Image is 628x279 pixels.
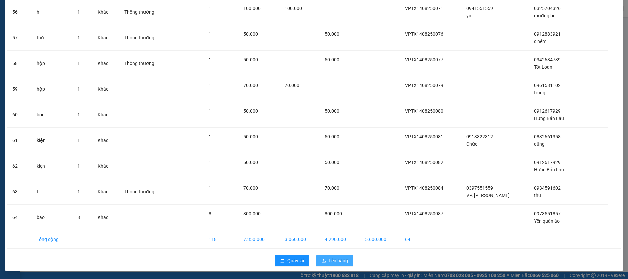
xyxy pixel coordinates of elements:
[534,6,561,11] span: 0325704326
[534,167,564,172] span: Hưng Bản Lầu
[285,6,302,11] span: 100.000
[31,179,72,205] td: t
[319,230,359,249] td: 4.290.000
[534,83,561,88] span: 0961581102
[119,25,170,51] td: Thông thường
[534,31,561,37] span: 0912883921
[209,6,211,11] span: 1
[280,258,285,264] span: rollback
[7,25,31,51] td: 57
[405,31,443,37] span: VPTX1408250076
[31,153,72,179] td: kiẹn
[316,255,353,266] button: uploadLên hàng
[7,76,31,102] td: 59
[466,141,477,147] span: Chức
[77,189,80,194] span: 1
[77,9,80,15] span: 1
[405,57,443,62] span: VPTX1408250077
[77,112,80,117] span: 1
[329,257,348,264] span: Lên hàng
[92,102,119,128] td: Khác
[92,76,119,102] td: Khác
[325,185,339,191] span: 70.000
[243,160,258,165] span: 50.000
[92,205,119,230] td: Khác
[325,31,339,37] span: 50.000
[466,134,493,139] span: 0913322312
[321,258,326,264] span: upload
[243,185,258,191] span: 70.000
[31,51,72,76] td: hộp
[285,83,299,88] span: 70.000
[7,51,31,76] td: 58
[405,211,443,216] span: VPTX1408250087
[243,108,258,114] span: 50.000
[7,179,31,205] td: 63
[77,215,80,220] span: 8
[534,90,545,95] span: trung
[92,128,119,153] td: Khác
[325,134,339,139] span: 50.000
[534,57,561,62] span: 0342684739
[209,160,211,165] span: 1
[243,57,258,62] span: 50.000
[209,83,211,88] span: 1
[287,257,304,264] span: Quay lại
[279,230,319,249] td: 3.060.000
[405,134,443,139] span: VPTX1408250081
[534,116,564,121] span: Hưng Bản Lầu
[119,179,170,205] td: Thông thường
[360,230,400,249] td: 5.600.000
[243,31,258,37] span: 50.000
[325,108,339,114] span: 50.000
[466,13,471,18] span: yn
[7,205,31,230] td: 64
[325,57,339,62] span: 50.000
[405,108,443,114] span: VPTX1408250080
[209,211,211,216] span: 8
[7,153,31,179] td: 62
[119,51,170,76] td: Thông thường
[77,61,80,66] span: 1
[77,138,80,143] span: 1
[77,35,80,40] span: 1
[534,13,556,18] span: mường bú
[243,6,261,11] span: 100.000
[31,205,72,230] td: bao
[31,25,72,51] td: thứ
[405,185,443,191] span: VPTX1408250084
[466,6,493,11] span: 0941551559
[209,185,211,191] span: 1
[209,134,211,139] span: 1
[92,25,119,51] td: Khác
[8,48,116,59] b: GỬI : VP [PERSON_NAME]
[534,211,561,216] span: 0973551857
[534,185,561,191] span: 0934591602
[325,211,342,216] span: 800.000
[31,230,72,249] td: Tổng cộng
[77,163,80,169] span: 1
[203,230,238,249] td: 118
[400,230,461,249] td: 64
[31,102,72,128] td: boc
[92,179,119,205] td: Khác
[534,193,541,198] span: thu
[534,134,561,139] span: 0832661358
[62,16,279,25] li: Số 378 [PERSON_NAME] ( trong nhà khách [GEOGRAPHIC_DATA])
[405,83,443,88] span: VPTX1408250079
[243,134,258,139] span: 50.000
[209,57,211,62] span: 1
[209,108,211,114] span: 1
[534,141,545,147] span: dũng
[534,39,546,44] span: c nêm
[405,160,443,165] span: VPTX1408250082
[31,76,72,102] td: hộp
[7,102,31,128] td: 60
[275,255,309,266] button: rollbackQuay lại
[534,160,561,165] span: 0912617929
[466,193,510,198] span: VP. [PERSON_NAME]
[31,128,72,153] td: kiện
[92,153,119,179] td: Khác
[243,83,258,88] span: 70.000
[243,211,261,216] span: 800.000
